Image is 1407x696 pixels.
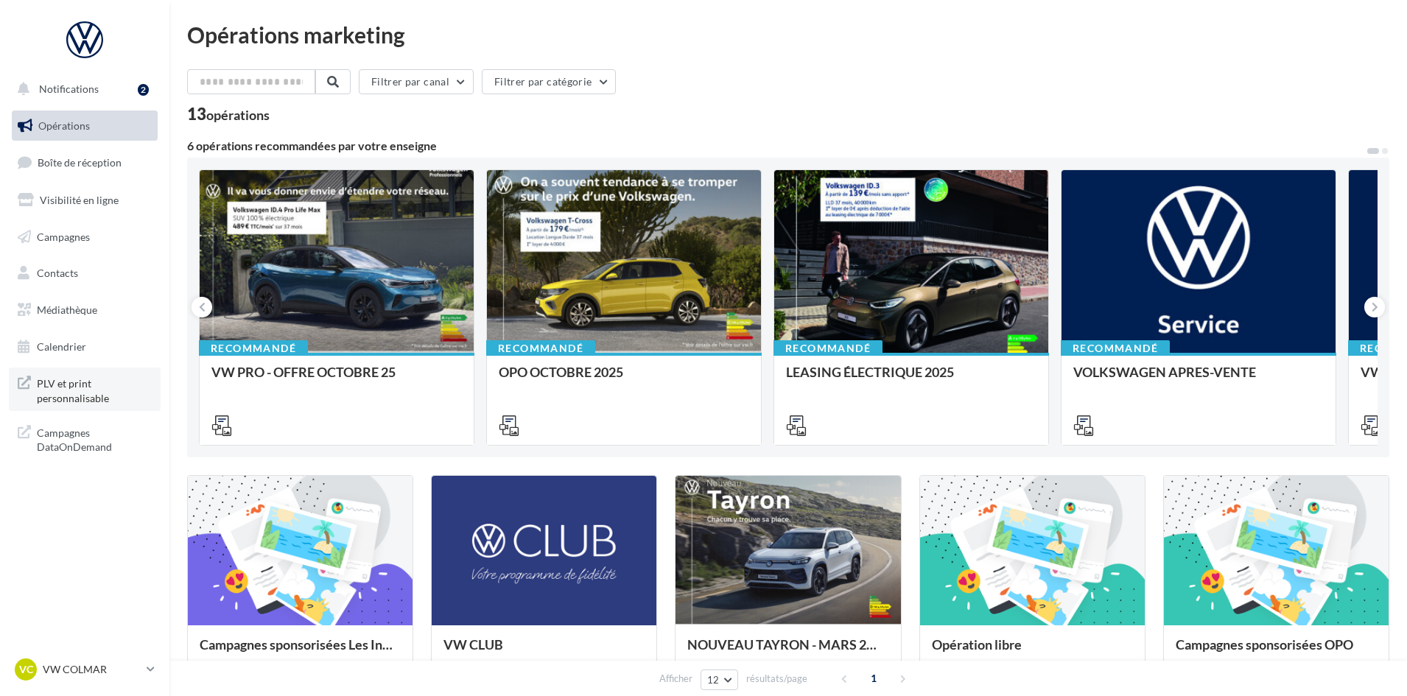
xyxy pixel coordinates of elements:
[9,258,161,289] a: Contacts
[37,230,90,242] span: Campagnes
[9,331,161,362] a: Calendrier
[746,672,807,686] span: résultats/page
[40,194,119,206] span: Visibilité en ligne
[701,669,738,690] button: 12
[9,74,155,105] button: Notifications 2
[38,119,90,132] span: Opérations
[932,637,1133,667] div: Opération libre
[37,340,86,353] span: Calendrier
[786,365,1036,394] div: LEASING ÉLECTRIQUE 2025
[486,340,595,356] div: Recommandé
[359,69,474,94] button: Filtrer par canal
[1061,340,1170,356] div: Recommandé
[482,69,616,94] button: Filtrer par catégorie
[443,637,645,667] div: VW CLUB
[687,637,888,667] div: NOUVEAU TAYRON - MARS 2025
[199,340,308,356] div: Recommandé
[9,185,161,216] a: Visibilité en ligne
[37,303,97,316] span: Médiathèque
[9,110,161,141] a: Opérations
[773,340,883,356] div: Recommandé
[37,373,152,405] span: PLV et print personnalisable
[659,672,692,686] span: Afficher
[499,365,749,394] div: OPO OCTOBRE 2025
[39,82,99,95] span: Notifications
[200,637,401,667] div: Campagnes sponsorisées Les Instants VW Octobre
[43,662,141,677] p: VW COLMAR
[9,368,161,411] a: PLV et print personnalisable
[38,156,122,169] span: Boîte de réception
[187,106,270,122] div: 13
[9,295,161,326] a: Médiathèque
[206,108,270,122] div: opérations
[9,147,161,178] a: Boîte de réception
[12,655,158,683] a: VC VW COLMAR
[187,24,1389,46] div: Opérations marketing
[862,667,885,690] span: 1
[37,423,152,454] span: Campagnes DataOnDemand
[1073,365,1324,394] div: VOLKSWAGEN APRES-VENTE
[19,662,33,677] span: VC
[1176,637,1377,667] div: Campagnes sponsorisées OPO
[211,365,462,394] div: VW PRO - OFFRE OCTOBRE 25
[707,674,720,686] span: 12
[187,140,1366,152] div: 6 opérations recommandées par votre enseigne
[37,267,78,279] span: Contacts
[138,84,149,96] div: 2
[9,417,161,460] a: Campagnes DataOnDemand
[9,222,161,253] a: Campagnes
